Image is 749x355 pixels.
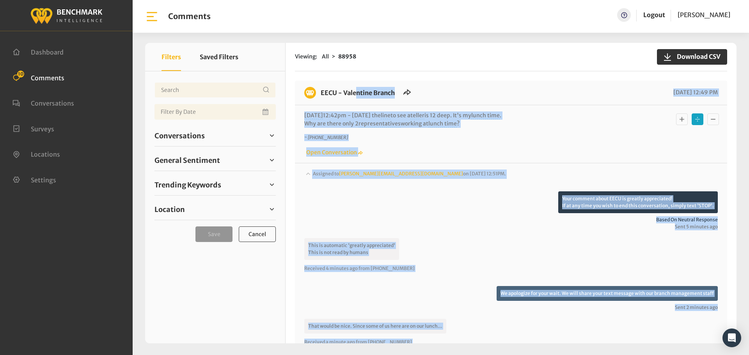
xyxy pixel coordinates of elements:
a: [PERSON_NAME][EMAIL_ADDRESS][DOMAIN_NAME] [339,171,463,177]
strong: 88958 [338,53,356,60]
span: [DATE] 12:49 PM [671,89,718,96]
div: Assigned to[PERSON_NAME][EMAIL_ADDRESS][DOMAIN_NAME]on [DATE] 12:51PM. [304,170,718,191]
span: [PERSON_NAME] [678,11,730,19]
button: Cancel [239,226,276,242]
a: Comments 10 [12,73,64,81]
span: All [322,53,329,60]
img: benchmark [304,87,316,99]
span: Trending Keywords [154,180,221,190]
a: Trending Keywords [154,179,276,191]
span: [DATE] [304,112,323,119]
a: Dashboard [12,48,64,55]
span: General Sentiment [154,155,220,166]
span: Conversations [154,131,205,141]
span: lunch time [428,120,457,127]
i: ~ [PHONE_NUMBER] [304,134,348,140]
a: Conversations [154,130,276,141]
span: a minute ago [326,339,355,345]
span: Assigned to on [DATE] 12:51PM. [313,171,506,177]
a: Conversations [12,99,74,106]
span: Sent 5 minutes ago [304,223,718,230]
div: Basic example [674,111,721,127]
img: bar [145,10,159,23]
span: Comments [31,74,64,81]
button: Open Calendar [261,104,271,120]
p: We apologize for your wait. We will share your text message with our branch management staff [497,286,718,301]
span: Surveys [31,125,54,132]
p: Your comment about EECU is greatly appreciated! If at any time you wish to end this conversation,... [558,191,718,213]
input: Date range input field [154,104,276,120]
a: [PERSON_NAME] [678,8,730,22]
a: Locations [12,150,60,157]
a: General Sentiment [154,154,276,166]
h6: EECU - Valentine Branch [316,87,399,99]
p: This is automatic 'greatly appreciated' This is not read by humans [304,238,399,260]
input: Username [154,82,276,98]
span: Viewing: [295,53,317,61]
button: Download CSV [657,49,727,65]
span: Location [154,204,185,215]
span: Download CSV [672,52,721,61]
span: Sent 2 minutes ago [304,304,718,311]
a: Location [154,203,276,215]
span: Settings [31,176,56,184]
a: Logout [643,11,665,19]
button: Filters [162,43,181,71]
span: Received [304,265,325,271]
span: lunch time [471,112,500,119]
span: line [381,112,390,119]
button: Saved Filters [200,43,238,71]
span: from [PHONE_NUMBER] [359,265,415,271]
span: representatives [359,120,401,127]
p: 12:42pm - [DATE] the to see a is 12 deep. It's my . Why are there only 2 working at ? [304,111,614,128]
div: Open Intercom Messenger [722,329,741,347]
a: Open Conversation [304,149,363,156]
span: 10 [17,71,24,78]
span: Received [304,339,325,345]
a: Logout [643,8,665,22]
img: benchmark [30,6,103,25]
span: Dashboard [31,48,64,56]
span: teller [410,112,424,119]
h1: Comments [168,12,211,21]
span: 4 minutes ago [326,265,358,271]
a: Settings [12,175,56,183]
a: EECU - Valentine Branch [321,89,395,97]
span: Locations [31,150,60,158]
span: from [PHONE_NUMBER] [356,339,412,345]
span: Based on neutral response [304,216,718,223]
a: Surveys [12,124,54,132]
span: Conversations [31,99,74,107]
p: That would be nice. Since some of us here are on our lunch... [304,319,446,334]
